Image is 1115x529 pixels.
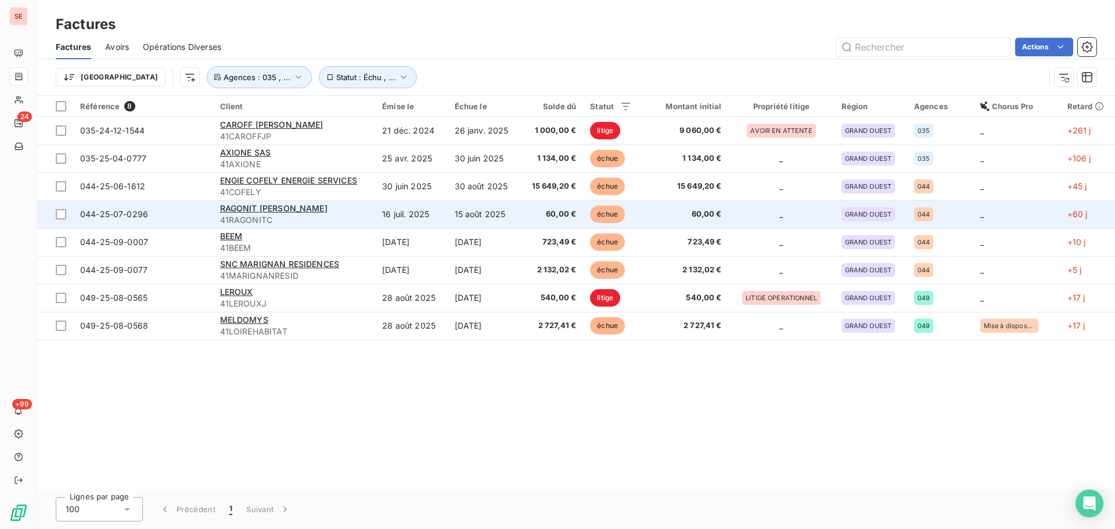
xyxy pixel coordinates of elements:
[779,181,783,191] span: _
[220,315,268,325] span: MELDOMYS
[80,125,145,135] span: 035-24-12-1544
[336,73,395,82] span: Statut : Échu , ...
[220,287,253,297] span: LEROUX
[984,322,1035,329] span: Mise à disposition du destinataire
[375,284,447,312] td: 28 août 2025
[1067,237,1086,247] span: +10 j
[220,231,243,241] span: BEEM
[143,41,221,53] span: Opérations Diverses
[448,200,521,228] td: 15 août 2025
[1067,293,1085,303] span: +17 j
[1067,181,1087,191] span: +45 j
[448,312,521,340] td: [DATE]
[448,256,521,284] td: [DATE]
[220,175,357,185] span: ENGIE COFELY ENERGIE SERVICES
[590,233,625,251] span: échue
[527,320,576,332] span: 2 727,41 €
[845,211,892,218] span: GRAND OUEST
[220,298,369,310] span: 41LEROUXJ
[375,312,447,340] td: 28 août 2025
[527,292,576,304] span: 540,00 €
[224,73,290,82] span: Agences : 035 , ...
[779,209,783,219] span: _
[918,294,930,301] span: 049
[80,209,148,219] span: 044-25-07-0296
[836,38,1010,56] input: Rechercher
[375,117,447,145] td: 21 déc. 2024
[375,256,447,284] td: [DATE]
[918,267,930,274] span: 044
[841,102,900,111] div: Région
[1067,102,1108,111] div: Retard
[455,102,514,111] div: Échue le
[9,7,28,26] div: SE
[1067,209,1088,219] span: +60 j
[750,127,812,134] span: AVOIR EN ATTENTE
[375,200,447,228] td: 16 juil. 2025
[527,125,576,136] span: 1 000,00 €
[527,236,576,248] span: 723,49 €
[980,209,984,219] span: _
[845,239,892,246] span: GRAND OUEST
[448,172,521,200] td: 30 août 2025
[382,102,440,111] div: Émise le
[980,153,984,163] span: _
[918,155,930,162] span: 035
[448,117,521,145] td: 26 janv. 2025
[779,265,783,275] span: _
[1076,490,1103,517] div: Open Intercom Messenger
[845,183,892,190] span: GRAND OUEST
[527,102,576,111] div: Solde dû
[17,111,32,122] span: 24
[845,294,892,301] span: GRAND OUEST
[124,101,135,111] span: 8
[845,267,892,274] span: GRAND OUEST
[779,321,783,330] span: _
[980,125,984,135] span: _
[80,102,120,111] span: Référence
[375,228,447,256] td: [DATE]
[527,264,576,276] span: 2 132,02 €
[845,155,892,162] span: GRAND OUEST
[319,66,417,88] button: Statut : Échu , ...
[448,228,521,256] td: [DATE]
[56,14,116,35] h3: Factures
[590,317,625,334] span: échue
[646,153,722,164] span: 1 134,00 €
[207,66,312,88] button: Agences : 035 , ...
[12,399,32,409] span: +99
[918,239,930,246] span: 044
[736,102,828,111] div: Propriété litige
[220,186,369,198] span: 41COFELY
[646,292,722,304] span: 540,00 €
[220,214,369,226] span: 41RAGONITC
[980,265,984,275] span: _
[375,145,447,172] td: 25 avr. 2025
[239,497,298,521] button: Suivant
[845,322,892,329] span: GRAND OUEST
[1067,265,1082,275] span: +5 j
[1015,38,1073,56] button: Actions
[646,181,722,192] span: 15 649,20 €
[375,172,447,200] td: 30 juin 2025
[646,125,722,136] span: 9 060,00 €
[448,284,521,312] td: [DATE]
[220,203,328,213] span: RAGONIT [PERSON_NAME]
[56,68,166,87] button: [GEOGRAPHIC_DATA]
[590,289,620,307] span: litige
[229,503,232,515] span: 1
[448,145,521,172] td: 30 juin 2025
[220,270,369,282] span: 41MARIGNANRESID
[918,322,930,329] span: 049
[980,293,984,303] span: _
[80,237,148,247] span: 044-25-09-0007
[220,131,369,142] span: 41CAROFFJP
[646,102,722,111] div: Montant initial
[590,206,625,223] span: échue
[918,127,930,134] span: 035
[527,208,576,220] span: 60,00 €
[56,41,91,53] span: Factures
[646,264,722,276] span: 2 132,02 €
[1067,321,1085,330] span: +17 j
[845,127,892,134] span: GRAND OUEST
